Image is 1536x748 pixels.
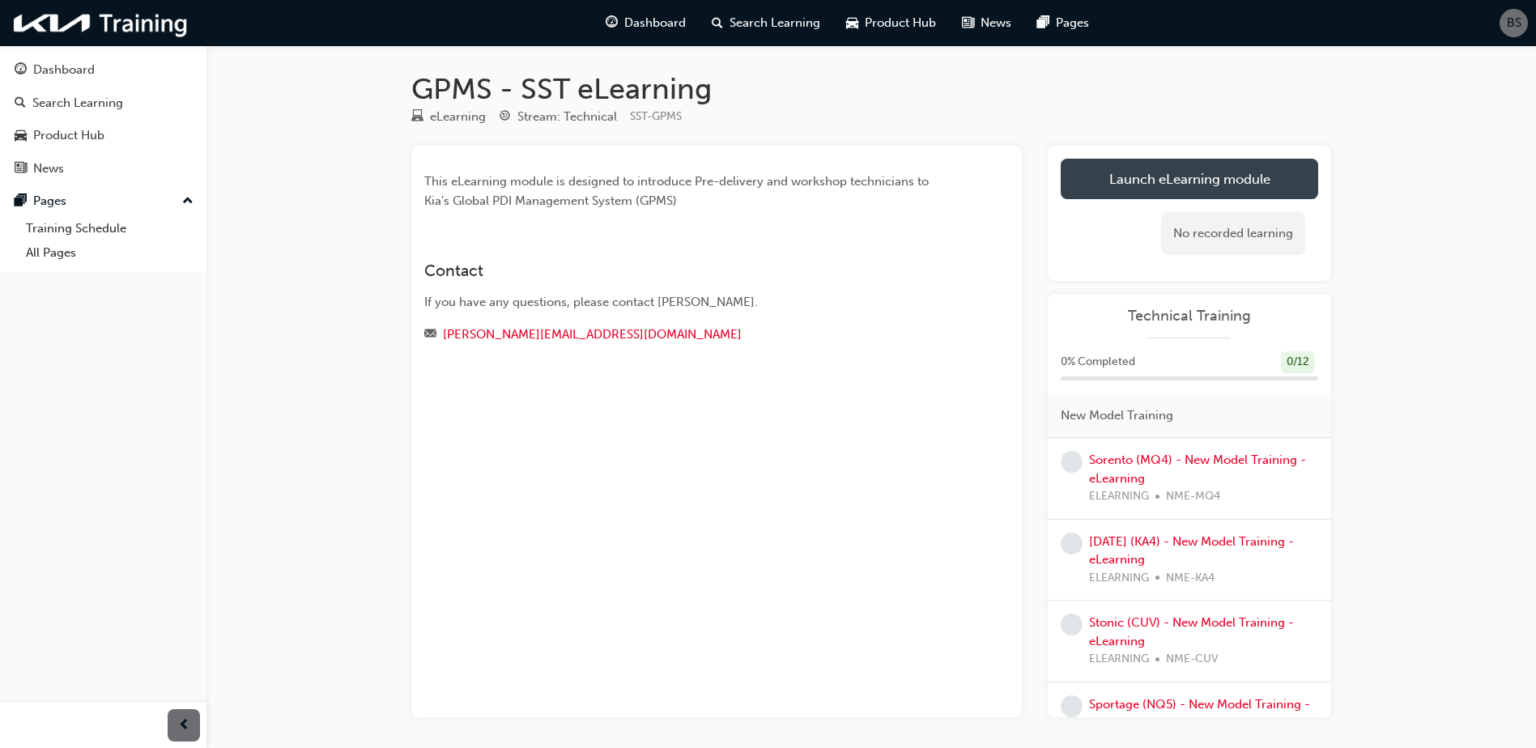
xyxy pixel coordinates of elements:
span: email-icon [424,328,436,342]
span: learningRecordVerb_NONE-icon [1061,614,1083,635]
span: learningRecordVerb_NONE-icon [1061,695,1083,717]
span: Pages [1056,14,1089,32]
span: NME-MQ4 [1166,487,1220,506]
span: guage-icon [15,63,27,78]
span: guage-icon [606,13,618,33]
a: Sorento (MQ4) - New Model Training - eLearning [1089,453,1306,486]
a: [PERSON_NAME][EMAIL_ADDRESS][DOMAIN_NAME] [443,327,742,342]
div: Dashboard [33,61,95,79]
a: Dashboard [6,55,200,85]
a: Technical Training [1061,307,1318,325]
div: Stream [499,107,617,127]
span: New Model Training [1061,406,1173,425]
a: All Pages [19,240,200,266]
a: car-iconProduct Hub [833,6,949,40]
span: BS [1507,14,1521,32]
a: Training Schedule [19,216,200,241]
span: This eLearning module is designed to introduce Pre-delivery and workshop technicians to Kia's Glo... [424,174,932,208]
div: Product Hub [33,126,104,145]
span: pages-icon [15,194,27,209]
a: search-iconSearch Learning [699,6,833,40]
div: Search Learning [32,94,123,113]
span: target-icon [499,110,511,125]
button: DashboardSearch LearningProduct HubNews [6,52,200,186]
a: guage-iconDashboard [593,6,699,40]
span: Dashboard [624,14,686,32]
img: kia-training [8,6,194,40]
span: ELEARNING [1089,650,1149,669]
span: Learning resource code [630,109,682,123]
span: learningRecordVerb_NONE-icon [1061,451,1083,473]
button: Pages [6,186,200,216]
span: news-icon [962,13,974,33]
div: Pages [33,192,66,210]
span: 0 % Completed [1061,353,1135,372]
div: No recorded learning [1161,212,1305,255]
span: prev-icon [178,716,190,736]
a: Sportage (NQ5) - New Model Training - eLearning [1089,697,1310,730]
a: Product Hub [6,121,200,151]
span: car-icon [15,129,27,143]
a: Search Learning [6,88,200,118]
span: News [981,14,1011,32]
span: learningRecordVerb_NONE-icon [1061,533,1083,555]
a: [DATE] (KA4) - New Model Training - eLearning [1089,534,1294,567]
span: learningResourceType_ELEARNING-icon [411,110,423,125]
h1: GPMS - SST eLearning [411,71,1331,107]
a: Launch eLearning module [1061,159,1318,199]
span: car-icon [846,13,858,33]
a: Stonic (CUV) - New Model Training - eLearning [1089,615,1294,648]
span: ELEARNING [1089,487,1149,506]
h3: Contact [424,261,951,280]
span: NME-CUV [1166,650,1219,669]
span: NME-KA4 [1166,569,1215,588]
span: news-icon [15,162,27,176]
div: Email [424,325,951,345]
a: news-iconNews [949,6,1024,40]
div: If you have any questions, please contact [PERSON_NAME]. [424,293,951,312]
span: ELEARNING [1089,569,1149,588]
div: Stream: Technical [517,108,617,126]
span: up-icon [182,191,194,212]
a: News [6,154,200,184]
div: eLearning [430,108,486,126]
span: search-icon [712,13,723,33]
button: BS [1500,9,1528,37]
a: pages-iconPages [1024,6,1102,40]
span: search-icon [15,96,26,111]
span: Search Learning [730,14,820,32]
span: pages-icon [1037,13,1049,33]
div: 0 / 12 [1281,351,1315,373]
div: News [33,159,64,178]
span: Product Hub [865,14,936,32]
div: Type [411,107,486,127]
